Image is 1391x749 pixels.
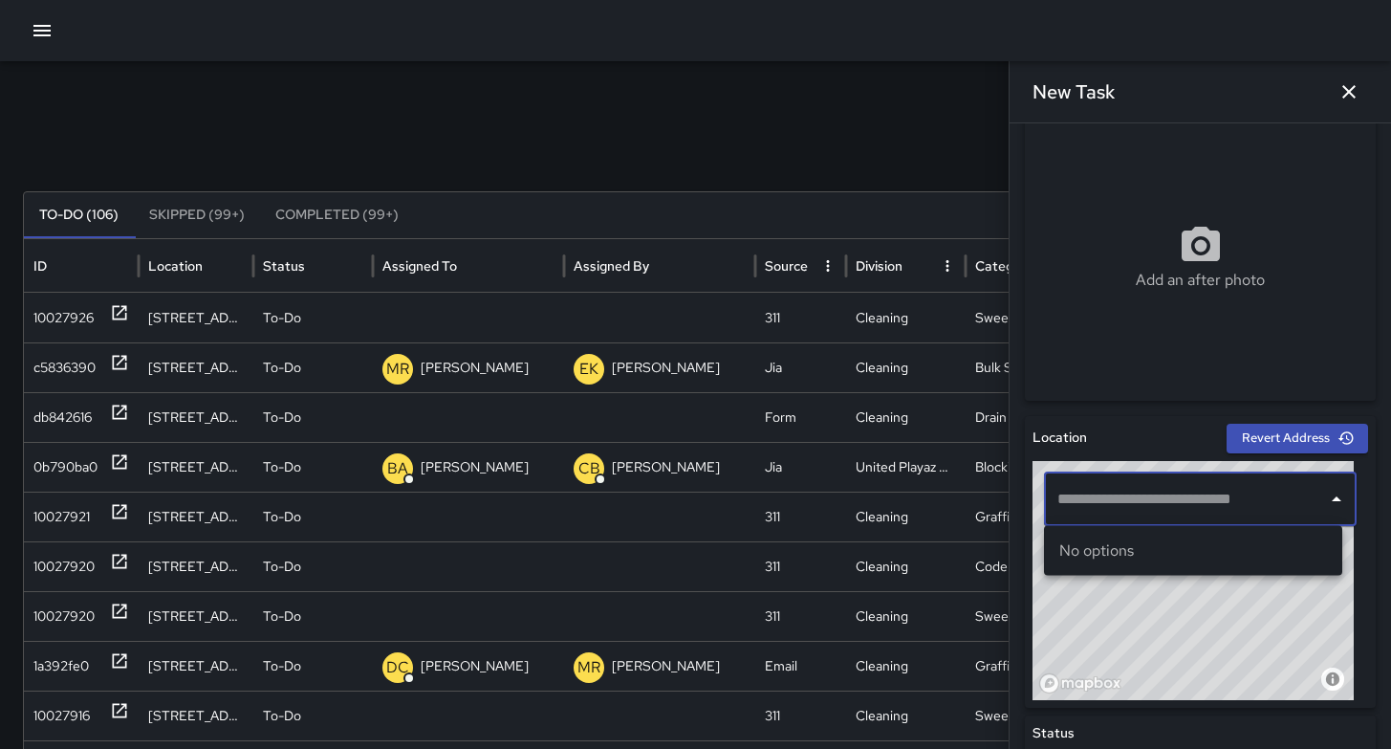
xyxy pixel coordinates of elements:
div: 311 [755,541,846,591]
div: 311 [755,591,846,641]
p: To-Do [263,642,301,691]
p: To-Do [263,443,301,492]
p: To-Do [263,343,301,392]
div: Drain Cleaning [966,392,1085,442]
p: [PERSON_NAME] [612,642,720,691]
p: To-Do [263,692,301,740]
div: Cleaning [846,641,966,691]
div: Cleaning [846,342,966,392]
p: [PERSON_NAME] [612,443,720,492]
p: To-Do [263,493,301,541]
div: c5836390 [33,343,96,392]
p: To-Do [263,592,301,641]
div: Cleaning [846,492,966,541]
div: 549 Natoma Street [139,392,253,442]
p: BA [387,457,408,480]
div: Email [755,641,846,691]
div: Sweep [966,691,1085,740]
p: To-Do [263,542,301,591]
p: DC [386,656,409,679]
div: Cleaning [846,541,966,591]
div: Bulk Sweep [966,342,1085,392]
button: To-Do (106) [24,192,134,238]
div: 311 [755,293,846,342]
div: Cleaning [846,392,966,442]
div: db842616 [33,393,92,442]
div: 10027926 [33,294,94,342]
div: Cleaning [846,691,966,740]
p: [PERSON_NAME] [421,343,529,392]
div: Sweep [966,591,1085,641]
p: To-Do [263,294,301,342]
div: Cleaning [846,293,966,342]
button: Completed (99+) [260,192,414,238]
div: Division [856,257,902,275]
div: 1a392fe0 [33,642,89,691]
div: Location [148,257,203,275]
div: Cleaning [846,591,966,641]
button: Source column menu [815,253,841,279]
div: Sweep [966,293,1085,342]
div: Category [975,257,1032,275]
div: 261 Clara Street [139,293,253,342]
div: ID [33,257,47,275]
div: 10027920 [33,592,95,641]
p: CB [578,457,600,480]
button: Skipped (99+) [134,192,260,238]
div: 260 8th Street [139,691,253,740]
p: [PERSON_NAME] [421,443,529,492]
div: 10027921 [33,493,90,541]
div: 532 Natoma Street [139,442,253,492]
div: 311 [755,492,846,541]
div: 175 7th Street [139,591,253,641]
button: Division column menu [934,253,961,279]
div: Form [755,392,846,442]
div: 10027916 [33,692,90,740]
div: 10027920 [33,542,95,591]
div: Code Brown [966,541,1085,591]
div: 311 [755,691,846,740]
div: 1001 Folsom Street [139,641,253,691]
div: No options [1044,526,1342,576]
div: Jia [755,342,846,392]
div: Graffiti [966,492,1085,541]
p: [PERSON_NAME] [421,642,529,691]
div: 0b790ba0 [33,443,98,492]
div: Jia [755,442,846,492]
div: Assigned By [574,257,649,275]
p: MR [386,358,409,381]
div: 275 8th Street [139,342,253,392]
p: EK [579,358,598,381]
div: 501 8th Street [139,541,253,591]
div: Blocking Public Sidewalk [966,442,1085,492]
p: To-Do [263,393,301,442]
div: Graffiti [966,641,1085,691]
div: Source [765,257,808,275]
div: Assigned To [382,257,457,275]
p: MR [577,656,600,679]
div: 260 8th Street [139,492,253,541]
div: United Playaz Community Ambassadors [846,442,966,492]
p: [PERSON_NAME] [612,343,720,392]
div: Status [263,257,305,275]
